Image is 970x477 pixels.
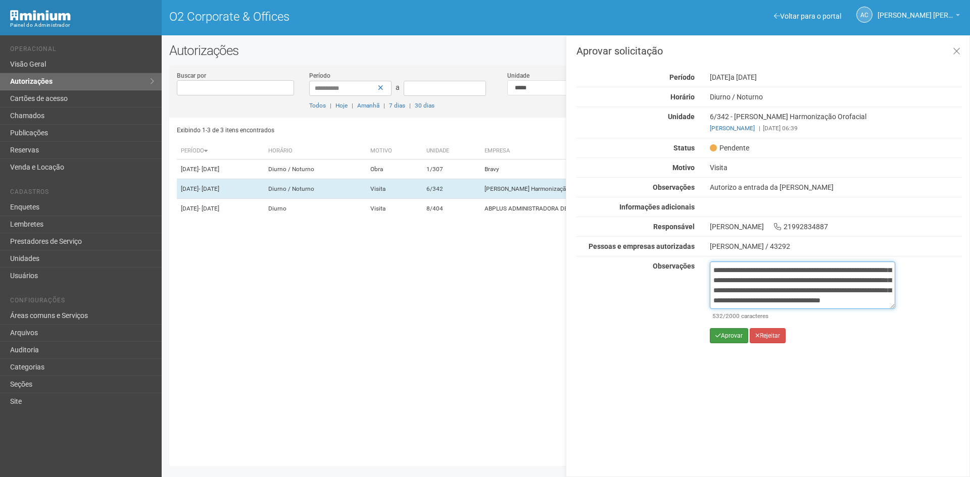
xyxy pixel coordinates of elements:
td: Obra [366,160,422,179]
button: Aprovar [710,328,748,343]
label: Período [309,71,330,80]
td: 8/404 [422,199,480,219]
li: Cadastros [10,188,154,199]
span: - [DATE] [199,185,219,192]
td: [DATE] [177,160,264,179]
div: [DATE] [702,73,969,82]
strong: Observações [653,262,695,270]
strong: Motivo [672,164,695,172]
h3: Aprovar solicitação [576,46,962,56]
th: Período [177,143,264,160]
label: Unidade [507,71,529,80]
span: a [396,83,400,91]
div: 6/342 - [PERSON_NAME] Harmonização Orofacial [702,112,969,133]
th: Motivo [366,143,422,160]
td: Visita [366,179,422,199]
td: Diurno / Noturno [264,160,366,179]
a: [PERSON_NAME] [PERSON_NAME] [878,13,960,21]
strong: Informações adicionais [619,203,695,211]
td: [DATE] [177,199,264,219]
a: Amanhã [357,102,379,109]
th: Unidade [422,143,480,160]
li: Configurações [10,297,154,307]
div: [PERSON_NAME] 21992834887 [702,222,969,231]
a: AC [856,7,872,23]
td: ABPLUS ADMINISTRADORA DE BENEFÍCIOS [480,199,717,219]
td: 6/342 [422,179,480,199]
span: | [383,102,385,109]
td: 1/307 [422,160,480,179]
div: Diurno / Noturno [702,92,969,101]
li: Operacional [10,45,154,56]
a: 7 dias [389,102,405,109]
span: 532 [712,312,723,320]
a: Hoje [335,102,348,109]
span: | [759,125,760,132]
div: [DATE] 06:39 [710,124,962,133]
td: [DATE] [177,179,264,199]
div: /2000 caracteres [712,311,893,321]
div: Visita [702,163,969,172]
strong: Horário [670,93,695,101]
div: Painel do Administrador [10,21,154,30]
td: Diurno / Noturno [264,179,366,199]
span: | [352,102,353,109]
button: Rejeitar [750,328,786,343]
a: Todos [309,102,326,109]
span: Ana Carla de Carvalho Silva [878,2,953,19]
span: - [DATE] [199,166,219,173]
strong: Período [669,73,695,81]
img: Minium [10,10,71,21]
span: - [DATE] [199,205,219,212]
th: Horário [264,143,366,160]
td: Bravy [480,160,717,179]
span: | [330,102,331,109]
a: 30 dias [415,102,434,109]
td: Visita [366,199,422,219]
span: Pendente [710,143,749,152]
span: | [409,102,411,109]
th: Empresa [480,143,717,160]
td: [PERSON_NAME] Harmonização Orofacial [480,179,717,199]
label: Buscar por [177,71,206,80]
a: Voltar para o portal [774,12,841,20]
strong: Pessoas e empresas autorizadas [589,242,695,250]
strong: Unidade [668,113,695,121]
span: a [DATE] [731,73,757,81]
div: [PERSON_NAME] / 43292 [710,242,962,251]
strong: Status [673,144,695,152]
strong: Observações [653,183,695,191]
div: Autorizo a entrada da [PERSON_NAME] [702,183,969,192]
div: Exibindo 1-3 de 3 itens encontrados [177,123,563,138]
a: [PERSON_NAME] [710,125,755,132]
h2: Autorizações [169,43,962,58]
td: Diurno [264,199,366,219]
a: Fechar [946,41,967,63]
strong: Responsável [653,223,695,231]
h1: O2 Corporate & Offices [169,10,558,23]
